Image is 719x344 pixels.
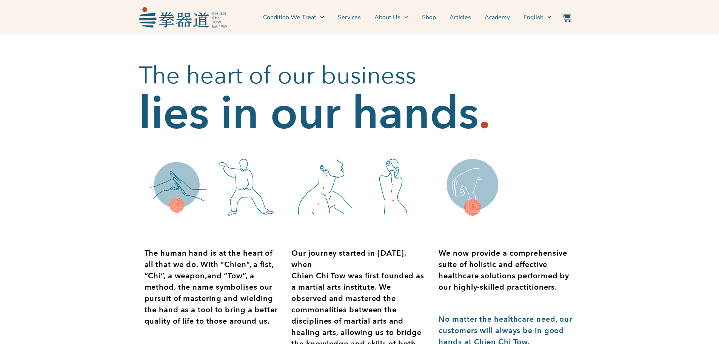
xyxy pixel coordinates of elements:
h2: lies in our hands [139,99,479,129]
div: Page 1 [145,248,280,327]
nav: Menu [231,8,552,27]
div: Page 1 [439,248,574,293]
a: Academy [485,8,510,27]
a: Switch to English [523,8,551,27]
p: We now provide a comprehensive suite of holistic and effective healthcare solutions performed by ... [439,248,574,293]
img: Website Icon-03 [562,13,571,22]
p: The human hand is at the heart of all that we do. With “Chien”, a fist, “Chi”, a weapon,and “Tow”... [145,248,280,327]
a: Shop [422,8,436,27]
a: About Us [374,8,408,27]
a: Services [338,8,361,27]
h2: . [479,99,490,129]
h2: The heart of our business [139,61,580,91]
a: Articles [450,8,471,27]
a: Condition We Treat [263,8,324,27]
span: English [523,13,543,22]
